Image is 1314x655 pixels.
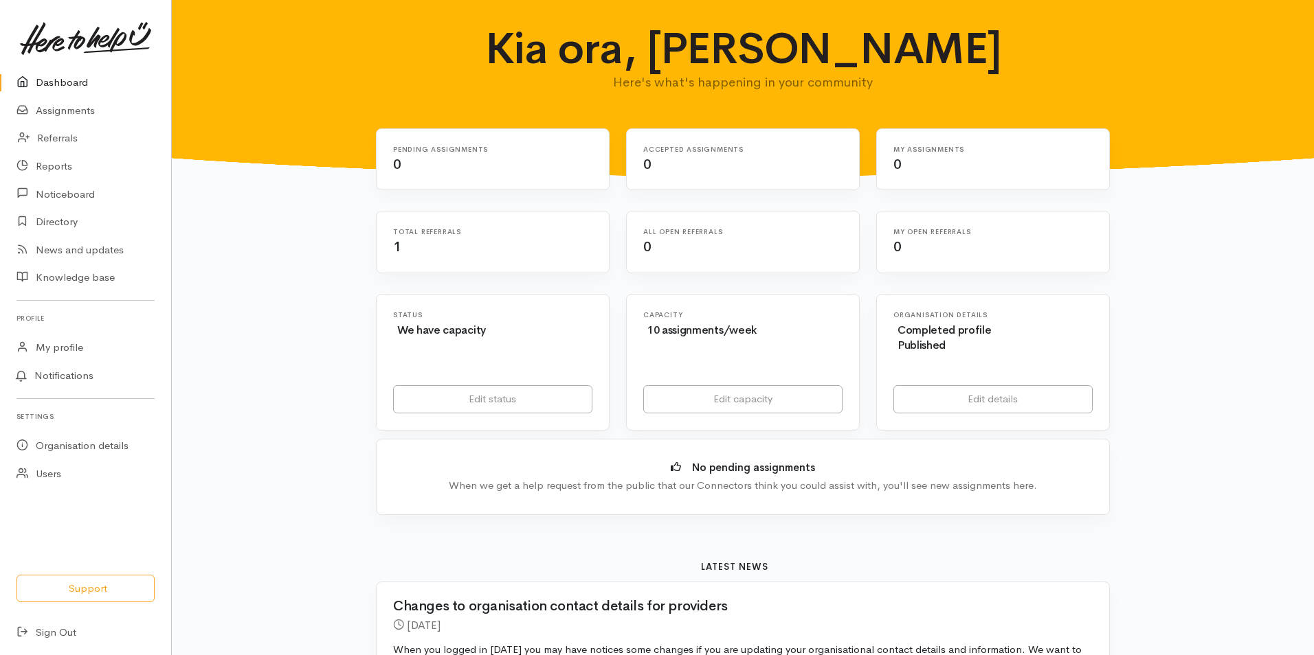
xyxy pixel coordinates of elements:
[474,73,1012,92] p: Here's what's happening in your community
[393,385,592,413] a: Edit status
[407,618,441,632] time: [DATE]
[647,323,757,337] span: 10 assignments/week
[692,461,815,474] b: No pending assignments
[893,146,1076,153] h6: My assignments
[393,311,592,319] h6: Status
[898,323,992,337] span: Completed profile
[701,561,768,573] b: Latest news
[893,385,1093,413] a: Edit details
[16,407,155,426] h6: Settings
[893,311,1093,319] h6: Organisation Details
[643,311,843,319] h6: Capacity
[16,309,155,327] h6: Profile
[474,25,1012,73] h1: Kia ora, [PERSON_NAME]
[898,338,946,352] span: Published
[893,228,1076,235] h6: My open referrals
[397,323,486,337] span: We have capacity
[16,575,155,603] button: Support
[397,478,1089,494] div: When we get a help request from the public that our Connectors think you could assist with, you'l...
[393,228,576,235] h6: Total referrals
[393,156,401,173] span: 0
[643,385,843,413] a: Edit capacity
[393,599,1076,614] h2: Changes to organisation contact details for providers
[643,228,826,235] h6: All open referrals
[643,238,652,255] span: 0
[643,146,826,153] h6: Accepted assignments
[893,156,902,173] span: 0
[893,238,902,255] span: 0
[393,238,401,255] span: 1
[643,156,652,173] span: 0
[393,146,576,153] h6: Pending assignments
